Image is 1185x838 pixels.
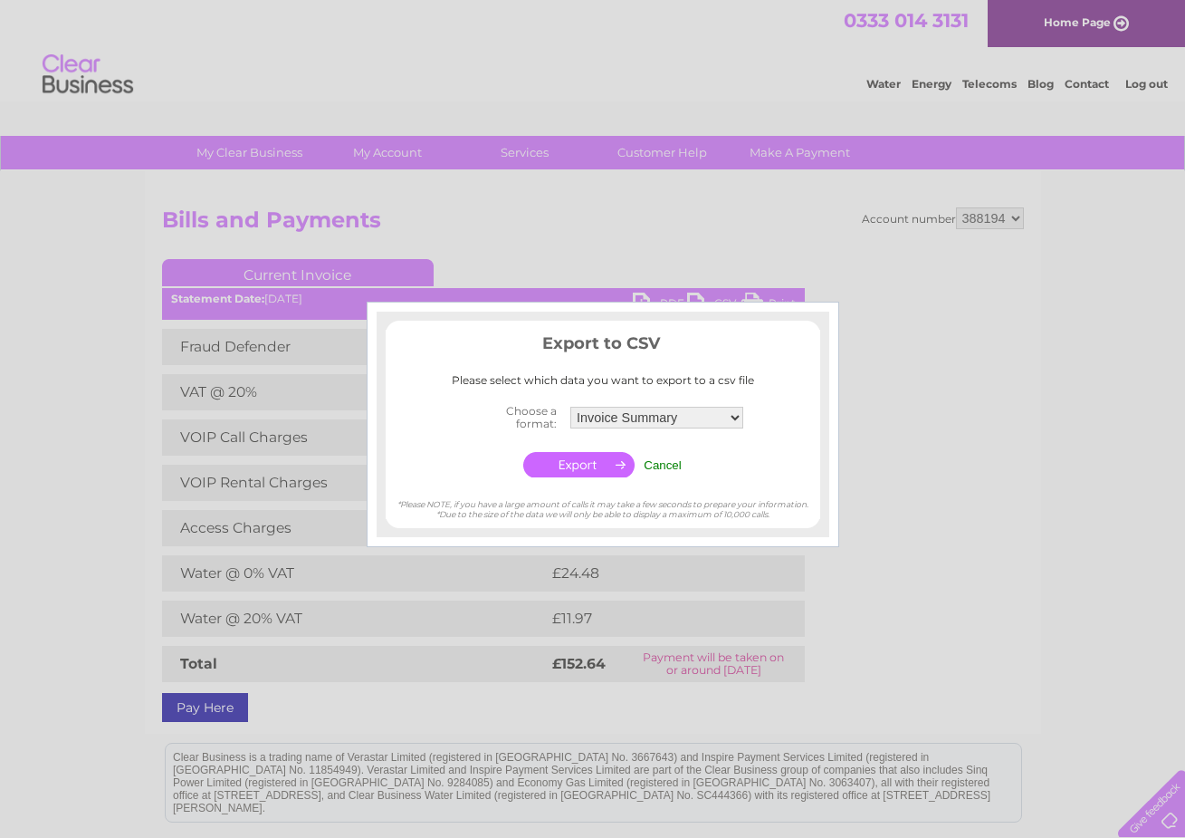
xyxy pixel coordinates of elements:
[166,10,1021,88] div: Clear Business is a trading name of Verastar Limited (registered in [GEOGRAPHIC_DATA] No. 3667643...
[644,458,682,472] input: Cancel
[844,9,969,32] a: 0333 014 3131
[866,77,901,91] a: Water
[1065,77,1109,91] a: Contact
[386,482,820,519] div: *Please NOTE, if you have a large amount of calls it may take a few seconds to prepare your infor...
[386,374,820,387] div: Please select which data you want to export to a csv file
[912,77,951,91] a: Energy
[1125,77,1168,91] a: Log out
[962,77,1017,91] a: Telecoms
[386,331,820,362] h3: Export to CSV
[1027,77,1054,91] a: Blog
[42,47,134,102] img: logo.png
[457,400,566,436] th: Choose a format:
